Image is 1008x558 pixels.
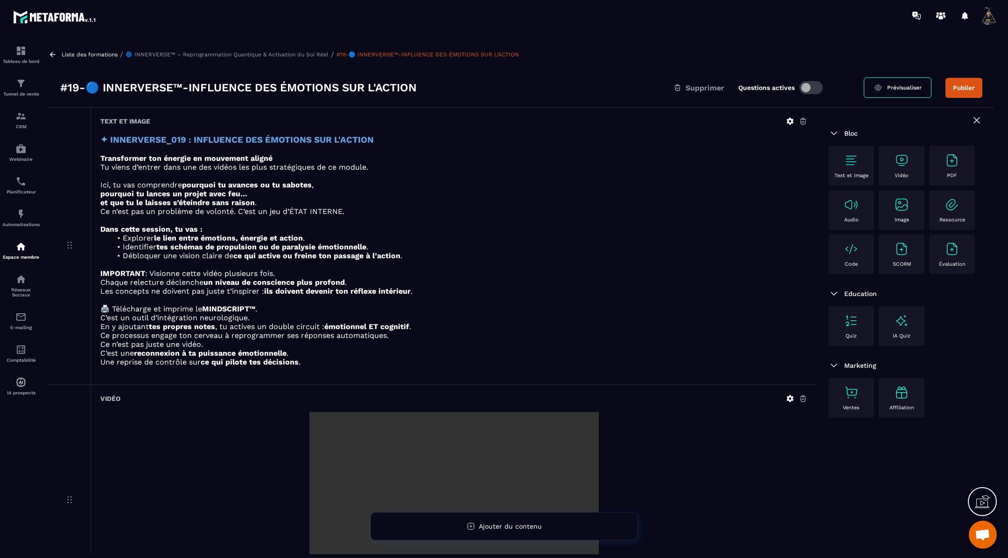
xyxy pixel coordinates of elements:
[201,358,299,366] strong: ce qui pilote tes décisions
[2,189,40,194] p: Planificateur
[100,163,807,172] p: Tu viens d’entrer dans une des vidéos les plus stratégiques de ce module.
[738,84,795,91] label: Questions actives
[945,241,959,256] img: text-image no-wra
[62,51,118,58] a: Liste des formations
[2,71,40,103] a: formationformationTunnel de vente
[844,362,876,369] span: Marketing
[13,8,97,25] img: logo
[686,83,724,92] span: Supprimer
[15,377,27,388] img: automations
[100,198,807,207] p: .
[2,38,40,71] a: formationformationTableau de bord
[60,80,417,95] h3: #19-🔵 INNERVERSE™-INFLUENCE DES ÉMOTIONS SUR L'ACTION
[100,304,807,313] p: 🖨️ Télécharge et imprime le .
[331,50,334,59] span: /
[2,91,40,96] p: Tunnel de vente
[120,50,123,59] span: /
[2,325,40,330] p: E-mailing
[2,103,40,136] a: formationformationCRM
[844,153,859,168] img: text-image no-wra
[15,208,27,220] img: automations
[2,59,40,64] p: Tableau de bord
[100,180,807,189] p: Ici, tu vas comprendre ,
[15,45,27,56] img: formation
[15,143,27,154] img: automations
[2,234,40,267] a: automationsautomationsEspace membre
[2,136,40,169] a: automationsautomationsWebinaire
[15,110,27,122] img: formation
[100,117,150,125] h6: Text et image
[100,269,807,278] p: : Visionne cette vidéo plusieurs fois.
[939,217,965,223] p: Ressource
[843,405,860,411] p: Ventes
[894,385,909,400] img: text-image
[939,261,966,267] p: Évaluation
[844,197,859,212] img: text-image no-wra
[324,322,409,331] strong: émotionnel ET cognitif
[2,267,40,304] a: social-networksocial-networkRéseaux Sociaux
[100,135,374,145] strong: ✦ INNERVERSE_019 : INFLUENCE DES ÉMOTIONS SUR L'ACTION
[100,278,807,287] p: Chaque relecture déclenche .
[894,153,909,168] img: text-image no-wra
[893,333,910,339] p: IA Quiz
[945,197,959,212] img: text-image no-wra
[112,234,807,242] li: Explorer .
[844,313,859,328] img: text-image no-wra
[845,261,858,267] p: Code
[100,225,203,234] strong: Dans cette session, tu vas :
[112,251,807,260] li: Débloquer une vision claire de .
[2,255,40,260] p: Espace membre
[828,128,840,139] img: arrow-down
[894,313,909,328] img: text-image
[15,344,27,355] img: accountant
[264,287,411,296] strong: ils doivent devenir ton réflexe intérieur
[15,241,27,252] img: automations
[100,154,273,163] strong: Transformer ton énergie en mouvement aligné
[2,358,40,363] p: Comptabilité
[895,172,909,179] p: Vidéo
[100,198,255,207] strong: et que tu le laisses s’éteindre sans raison
[15,274,27,285] img: social-network
[828,288,840,299] img: arrow-down
[2,124,40,129] p: CRM
[844,241,859,256] img: text-image no-wra
[895,217,909,223] p: Image
[134,349,287,358] strong: reconnexion à ta puissance émotionnelle
[828,360,840,371] img: arrow-down
[844,217,859,223] p: Audio
[894,197,909,212] img: text-image no-wra
[100,287,807,296] p: Les concepts ne doivent pas juste t’inspirer : .
[182,180,312,189] strong: pourquoi tu avances ou tu sabotes
[100,207,807,216] p: Ce n’est pas un problème de volonté. C’est un jeu d’ÉTAT INTERNE.
[149,322,215,331] strong: tes propres notes
[2,304,40,337] a: emailemailE-mailing
[2,201,40,234] a: automationsautomationsAutomatisations
[2,169,40,201] a: schedulerschedulerPlanificateur
[864,77,931,98] a: Prévisualiser
[969,521,997,549] a: Ouvrir le chat
[100,395,120,402] h6: Vidéo
[15,311,27,323] img: email
[156,242,366,251] strong: tes schémas de propulsion ou de paralysie émotionnelle
[893,261,911,267] p: SCORM
[2,390,40,395] p: IA prospects
[947,172,957,179] p: PDF
[2,157,40,162] p: Webinaire
[945,153,959,168] img: text-image no-wra
[100,322,807,331] p: En y ajoutant , tu actives un double circuit : .
[233,251,400,260] strong: ce qui active ou freine ton passage à l’action
[154,234,303,242] strong: le lien entre émotions, énergie et action
[2,337,40,370] a: accountantaccountantComptabilité
[2,287,40,297] p: Réseaux Sociaux
[945,78,982,98] button: Publier
[126,51,329,58] a: 🔵 INNERVERSE™ – Reprogrammation Quantique & Activation du Soi Réel
[100,331,807,340] p: Ce processus engage ton cerveau à reprogrammer ses réponses automatiques.
[844,385,859,400] img: text-image no-wra
[834,172,868,179] p: Text et image
[202,304,255,313] strong: MINDSCRIPT™
[100,349,807,358] p: C’est une .
[100,189,247,198] strong: pourquoi tu lances un projet avec feu…
[846,333,857,339] p: Quiz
